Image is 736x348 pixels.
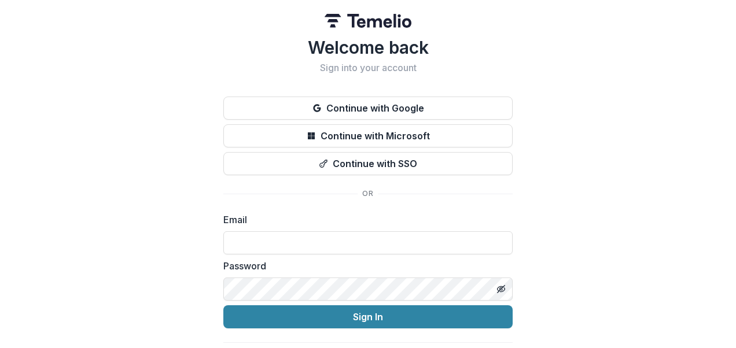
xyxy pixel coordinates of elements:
button: Sign In [223,305,513,328]
img: Temelio [325,14,411,28]
label: Password [223,259,506,273]
button: Continue with SSO [223,152,513,175]
label: Email [223,213,506,227]
button: Continue with Microsoft [223,124,513,147]
button: Toggle password visibility [492,280,510,298]
button: Continue with Google [223,97,513,120]
h1: Welcome back [223,37,513,58]
h2: Sign into your account [223,62,513,73]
